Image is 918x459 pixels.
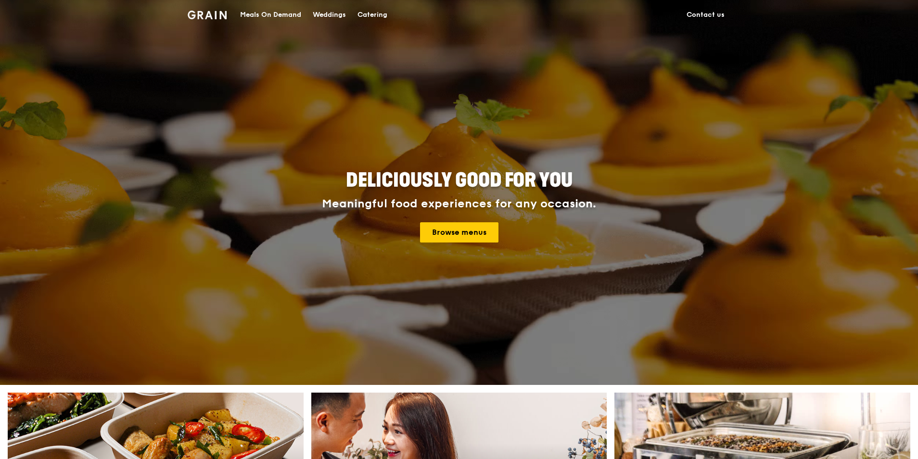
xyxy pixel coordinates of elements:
[681,0,730,29] a: Contact us
[313,0,346,29] div: Weddings
[420,222,498,242] a: Browse menus
[286,197,632,211] div: Meaningful food experiences for any occasion.
[240,0,301,29] div: Meals On Demand
[307,0,352,29] a: Weddings
[357,0,387,29] div: Catering
[188,11,227,19] img: Grain
[346,169,573,192] span: Deliciously good for you
[352,0,393,29] a: Catering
